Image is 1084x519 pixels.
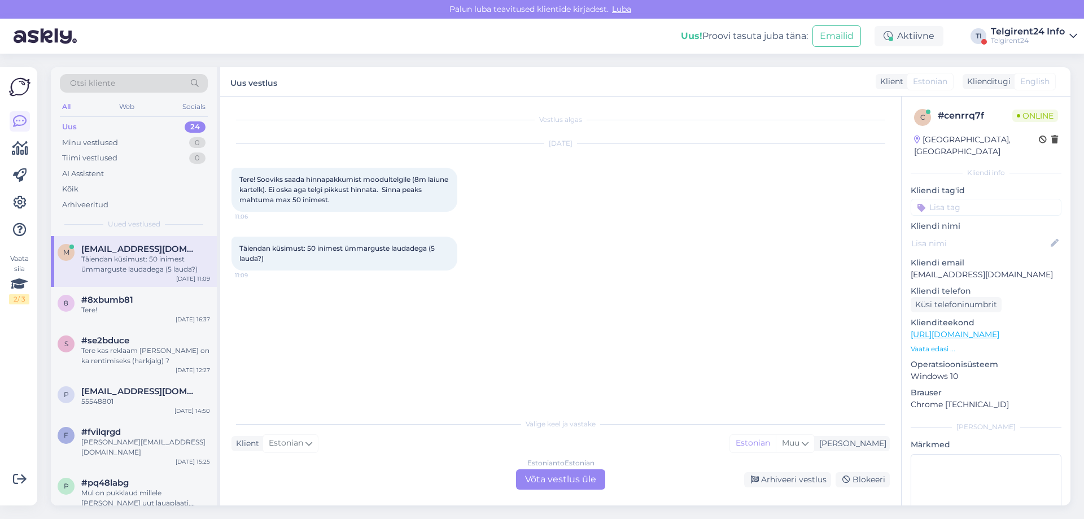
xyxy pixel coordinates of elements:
div: Valige keel ja vastake [231,419,890,429]
div: Estonian to Estonian [527,458,595,468]
p: Kliendi tag'id [911,185,1061,197]
div: Arhiveeritud [62,199,108,211]
div: [DATE] 14:50 [174,407,210,415]
span: meeriv30@gmail.com [81,244,199,254]
div: 0 [189,152,206,164]
div: [DATE] 16:37 [176,315,210,324]
b: Uus! [681,30,702,41]
div: Klient [231,438,259,450]
div: 55548801 [81,396,210,407]
div: Telgirent24 [991,36,1065,45]
div: [PERSON_NAME] [911,422,1061,432]
div: Telgirent24 Info [991,27,1065,36]
p: Kliendi email [911,257,1061,269]
span: m [63,248,69,256]
span: Luba [609,4,635,14]
span: p [64,390,69,399]
span: Muu [782,438,799,448]
div: [DATE] 12:27 [176,366,210,374]
span: #fvilqrgd [81,427,121,437]
p: Chrome [TECHNICAL_ID] [911,399,1061,411]
span: f [64,431,68,439]
label: Uus vestlus [230,74,277,89]
div: 0 [189,137,206,149]
span: 11:06 [235,212,277,221]
div: Kliendi info [911,168,1061,178]
p: Operatsioonisüsteem [911,359,1061,370]
div: Vaata siia [9,254,29,304]
button: Emailid [812,25,861,47]
div: Tere! [81,305,210,315]
div: Proovi tasuta juba täna: [681,29,808,43]
p: Märkmed [911,439,1061,451]
input: Lisa nimi [911,237,1048,250]
span: 11:09 [235,271,277,280]
div: AI Assistent [62,168,104,180]
div: 2 / 3 [9,294,29,304]
p: Kliendi nimi [911,220,1061,232]
div: Kõik [62,184,78,195]
div: Blokeeri [836,472,890,487]
div: 24 [185,121,206,133]
div: Mul on pukklaud millele [PERSON_NAME] uut lauaplaati. 80cm läbimõõt. Sobiks ka kasutatud plaat. [81,488,210,508]
div: Klienditugi [963,76,1011,88]
p: Kliendi telefon [911,285,1061,297]
p: Brauser [911,387,1061,399]
p: Klienditeekond [911,317,1061,329]
span: p [64,482,69,490]
div: Estonian [730,435,776,452]
div: [DATE] [231,138,890,149]
div: [PERSON_NAME][EMAIL_ADDRESS][DOMAIN_NAME] [81,437,210,457]
span: Tere! Sooviks saada hinnapakkumist moodultelgile (8m laiune kartelk). Ei oska aga telgi pikkust h... [239,175,450,204]
div: Arhiveeri vestlus [744,472,831,487]
div: Tiimi vestlused [62,152,117,164]
span: #8xbumb81 [81,295,133,305]
div: Tere kas reklaam [PERSON_NAME] on ka rentimiseks (harkjalg) ? [81,346,210,366]
div: [PERSON_NAME] [815,438,886,450]
div: TI [971,28,986,44]
div: Uus [62,121,77,133]
div: Web [117,99,137,114]
span: 8 [64,299,68,307]
div: Vestlus algas [231,115,890,125]
div: Minu vestlused [62,137,118,149]
span: #se2bduce [81,335,129,346]
div: Võta vestlus üle [516,469,605,490]
div: All [60,99,73,114]
p: Windows 10 [911,370,1061,382]
p: [EMAIL_ADDRESS][DOMAIN_NAME] [911,269,1061,281]
span: Estonian [913,76,947,88]
span: English [1020,76,1050,88]
a: [URL][DOMAIN_NAME] [911,329,999,339]
span: s [64,339,68,348]
input: Lisa tag [911,199,1061,216]
span: pisnenkoo@gmail.com [81,386,199,396]
span: c [920,113,925,121]
p: Vaata edasi ... [911,344,1061,354]
a: Telgirent24 InfoTelgirent24 [991,27,1077,45]
div: # cenrrq7f [938,109,1012,123]
div: [DATE] 11:09 [176,274,210,283]
img: Askly Logo [9,76,30,98]
div: Küsi telefoninumbrit [911,297,1002,312]
div: [GEOGRAPHIC_DATA], [GEOGRAPHIC_DATA] [914,134,1039,158]
div: Socials [180,99,208,114]
div: Klient [876,76,903,88]
span: Uued vestlused [108,219,160,229]
span: Täiendan küsimust: 50 inimest ümmarguste laudadega (5 lauda?) [239,244,436,263]
div: [DATE] 15:25 [176,457,210,466]
span: #pq48labg [81,478,129,488]
span: Estonian [269,437,303,450]
div: Aktiivne [875,26,943,46]
span: Otsi kliente [70,77,115,89]
span: Online [1012,110,1058,122]
div: Täiendan küsimust: 50 inimest ümmarguste laudadega (5 lauda?) [81,254,210,274]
